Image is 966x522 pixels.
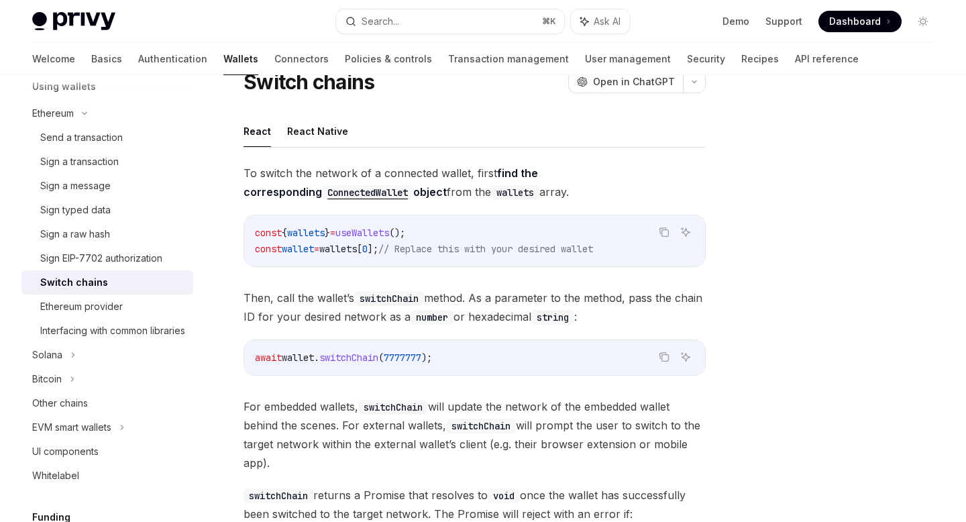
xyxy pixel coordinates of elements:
[40,178,111,194] div: Sign a message
[585,43,671,75] a: User management
[282,227,287,239] span: {
[448,43,569,75] a: Transaction management
[223,43,258,75] a: Wallets
[21,295,193,319] a: Ethereum provider
[336,9,563,34] button: Search...⌘K
[314,352,319,364] span: .
[287,227,325,239] span: wallets
[677,348,694,366] button: Ask AI
[21,319,193,343] a: Interfacing with common libraries
[362,243,368,255] span: 0
[21,150,193,174] a: Sign a transaction
[40,323,185,339] div: Interfacing with common libraries
[244,289,706,326] span: Then, call the wallet’s method. As a parameter to the method, pass the chain ID for your desired ...
[40,274,108,291] div: Switch chains
[21,198,193,222] a: Sign typed data
[389,227,405,239] span: ();
[368,243,378,255] span: ];
[91,43,122,75] a: Basics
[319,352,378,364] span: switchChain
[593,75,675,89] span: Open in ChatGPT
[362,13,399,30] div: Search...
[32,43,75,75] a: Welcome
[488,488,520,503] code: void
[32,468,79,484] div: Whitelabel
[378,352,384,364] span: (
[32,12,115,31] img: light logo
[255,227,282,239] span: const
[244,164,706,201] span: To switch the network of a connected wallet, first from the array.
[314,243,319,255] span: =
[21,439,193,464] a: UI components
[40,202,111,218] div: Sign typed data
[421,352,432,364] span: );
[325,227,330,239] span: }
[40,226,110,242] div: Sign a raw hash
[138,43,207,75] a: Authentication
[287,115,348,147] button: React Native
[32,395,88,411] div: Other chains
[330,227,335,239] span: =
[21,391,193,415] a: Other chains
[378,243,593,255] span: // Replace this with your desired wallet
[32,105,74,121] div: Ethereum
[21,125,193,150] a: Send a transaction
[32,419,111,435] div: EVM smart wallets
[655,348,673,366] button: Copy the contents from the code block
[244,488,313,503] code: switchChain
[255,352,282,364] span: await
[795,43,859,75] a: API reference
[21,246,193,270] a: Sign EIP-7702 authorization
[282,352,314,364] span: wallet
[818,11,902,32] a: Dashboard
[21,270,193,295] a: Switch chains
[741,43,779,75] a: Recipes
[335,227,389,239] span: useWallets
[21,464,193,488] a: Whitelabel
[21,222,193,246] a: Sign a raw hash
[32,347,62,363] div: Solana
[322,185,413,200] code: ConnectedWallet
[687,43,725,75] a: Security
[677,223,694,241] button: Ask AI
[829,15,881,28] span: Dashboard
[244,166,538,199] a: find the correspondingConnectedWalletobject
[358,400,428,415] code: switchChain
[568,70,683,93] button: Open in ChatGPT
[594,15,621,28] span: Ask AI
[282,243,314,255] span: wallet
[244,397,706,472] span: For embedded wallets, will update the network of the embedded wallet behind the scenes. For exter...
[384,352,421,364] span: 7777777
[912,11,934,32] button: Toggle dark mode
[40,129,123,146] div: Send a transaction
[655,223,673,241] button: Copy the contents from the code block
[40,250,162,266] div: Sign EIP-7702 authorization
[354,291,424,306] code: switchChain
[446,419,516,433] code: switchChain
[571,9,630,34] button: Ask AI
[244,115,271,147] button: React
[765,15,802,28] a: Support
[255,243,282,255] span: const
[722,15,749,28] a: Demo
[21,174,193,198] a: Sign a message
[40,154,119,170] div: Sign a transaction
[411,310,453,325] code: number
[32,443,99,460] div: UI components
[345,43,432,75] a: Policies & controls
[542,16,556,27] span: ⌘ K
[491,185,539,200] code: wallets
[274,43,329,75] a: Connectors
[32,371,62,387] div: Bitcoin
[40,299,123,315] div: Ethereum provider
[357,243,362,255] span: [
[531,310,574,325] code: string
[319,243,357,255] span: wallets
[244,70,374,94] h1: Switch chains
